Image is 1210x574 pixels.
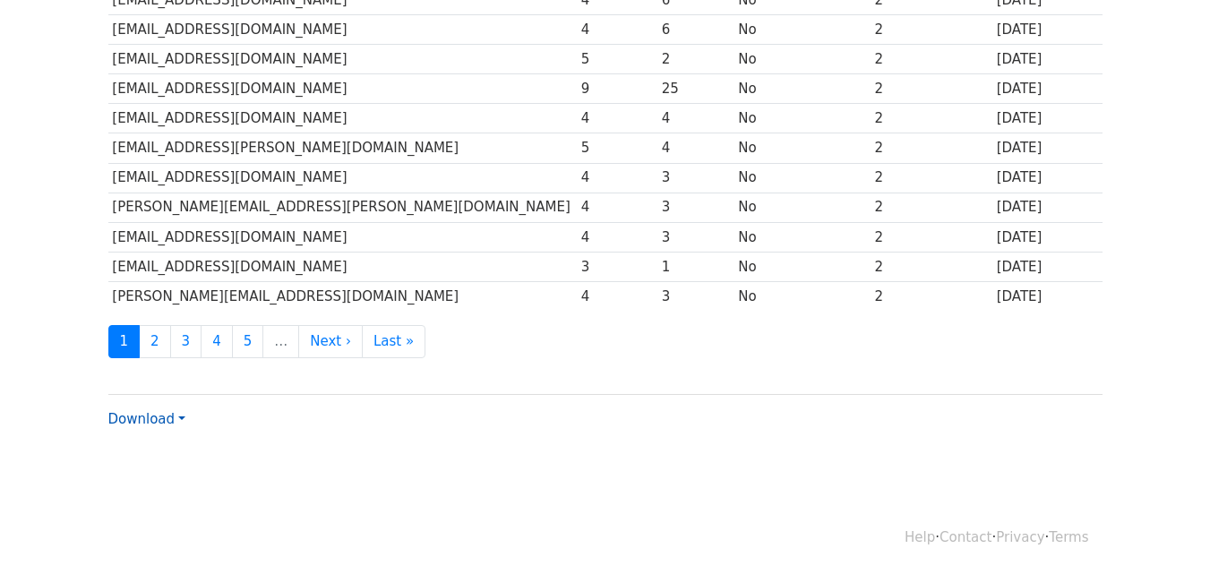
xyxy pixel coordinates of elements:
[871,74,992,104] td: 2
[905,529,935,545] a: Help
[577,252,657,281] td: 3
[871,222,992,252] td: 2
[577,222,657,252] td: 4
[734,193,871,222] td: No
[1049,529,1088,545] a: Terms
[657,163,734,193] td: 3
[734,45,871,74] td: No
[577,193,657,222] td: 4
[992,15,1103,45] td: [DATE]
[1120,488,1210,574] iframe: Chat Widget
[992,104,1103,133] td: [DATE]
[734,222,871,252] td: No
[657,15,734,45] td: 6
[992,163,1103,193] td: [DATE]
[170,325,202,358] a: 3
[108,411,185,427] a: Download
[992,193,1103,222] td: [DATE]
[298,325,363,358] a: Next ›
[992,45,1103,74] td: [DATE]
[992,74,1103,104] td: [DATE]
[657,193,734,222] td: 3
[734,133,871,163] td: No
[362,325,425,358] a: Last »
[992,222,1103,252] td: [DATE]
[577,281,657,311] td: 4
[734,281,871,311] td: No
[108,222,577,252] td: [EMAIL_ADDRESS][DOMAIN_NAME]
[108,74,577,104] td: [EMAIL_ADDRESS][DOMAIN_NAME]
[108,133,577,163] td: [EMAIL_ADDRESS][PERSON_NAME][DOMAIN_NAME]
[871,163,992,193] td: 2
[232,325,264,358] a: 5
[996,529,1044,545] a: Privacy
[734,74,871,104] td: No
[577,45,657,74] td: 5
[734,15,871,45] td: No
[992,133,1103,163] td: [DATE]
[577,163,657,193] td: 4
[871,133,992,163] td: 2
[577,133,657,163] td: 5
[657,281,734,311] td: 3
[577,104,657,133] td: 4
[108,15,577,45] td: [EMAIL_ADDRESS][DOMAIN_NAME]
[657,133,734,163] td: 4
[108,325,141,358] a: 1
[734,163,871,193] td: No
[657,45,734,74] td: 2
[108,104,577,133] td: [EMAIL_ADDRESS][DOMAIN_NAME]
[871,281,992,311] td: 2
[657,74,734,104] td: 25
[734,252,871,281] td: No
[657,222,734,252] td: 3
[108,163,577,193] td: [EMAIL_ADDRESS][DOMAIN_NAME]
[139,325,171,358] a: 2
[940,529,991,545] a: Contact
[577,15,657,45] td: 4
[657,252,734,281] td: 1
[871,193,992,222] td: 2
[871,252,992,281] td: 2
[108,45,577,74] td: [EMAIL_ADDRESS][DOMAIN_NAME]
[201,325,233,358] a: 4
[108,193,577,222] td: [PERSON_NAME][EMAIL_ADDRESS][PERSON_NAME][DOMAIN_NAME]
[992,252,1103,281] td: [DATE]
[108,281,577,311] td: [PERSON_NAME][EMAIL_ADDRESS][DOMAIN_NAME]
[577,74,657,104] td: 9
[734,104,871,133] td: No
[871,104,992,133] td: 2
[871,45,992,74] td: 2
[108,252,577,281] td: [EMAIL_ADDRESS][DOMAIN_NAME]
[657,104,734,133] td: 4
[871,15,992,45] td: 2
[992,281,1103,311] td: [DATE]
